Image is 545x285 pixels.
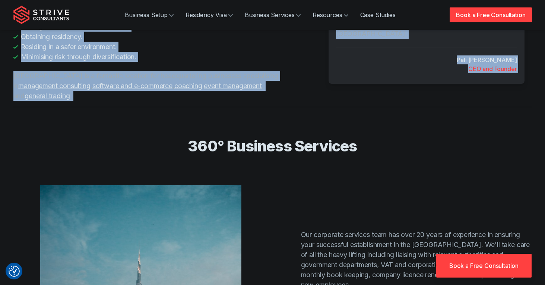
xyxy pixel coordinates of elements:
[9,266,20,277] img: Revisit consent button
[13,6,69,24] img: Strive Consultants
[468,64,517,73] div: CEO and Founder
[457,55,517,64] cite: Pali [PERSON_NAME]
[13,42,288,52] li: Residing in a safer environment.
[13,32,288,42] li: Obtaining residency.
[9,266,20,277] button: Consent Preferences
[13,52,288,62] li: Minimising risk through diversification.
[25,92,70,100] a: general trading
[92,82,172,90] a: software and e-commerce
[119,7,180,22] a: Business Setup
[18,82,91,90] a: management consulting
[450,7,532,22] a: Book a Free Consultation
[174,82,202,90] a: coaching
[354,7,402,22] a: Case Studies
[239,7,307,22] a: Business Services
[34,137,511,156] h2: 360° Business Services
[436,254,532,278] a: Book a Free Consultation
[13,71,288,101] p: [GEOGRAPHIC_DATA] is a fantastic location for headquartering businesses specialising in , , , , a...
[180,7,239,22] a: Residency Visa
[204,82,262,90] a: event management
[307,7,354,22] a: Resources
